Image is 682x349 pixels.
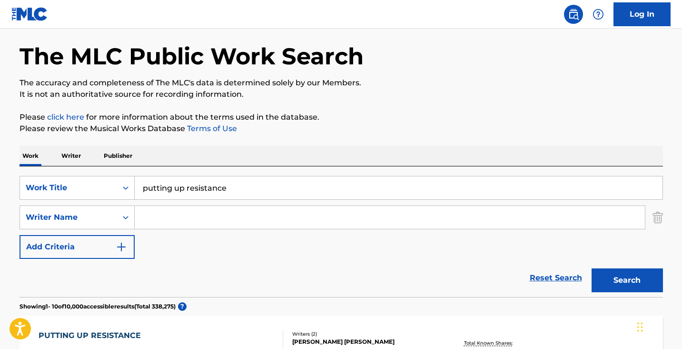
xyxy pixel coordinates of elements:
a: Log In [613,2,671,26]
p: Work [20,146,41,166]
p: It is not an authoritative source for recording information. [20,89,663,100]
div: Drag [637,313,643,341]
a: Public Search [564,5,583,24]
img: search [568,9,579,20]
a: Terms of Use [185,124,237,133]
img: 9d2ae6d4665cec9f34b9.svg [116,241,127,253]
div: [PERSON_NAME] [PERSON_NAME] [292,338,436,346]
div: Work Title [26,182,111,194]
p: Publisher [101,146,135,166]
button: Search [592,268,663,292]
img: Delete Criterion [652,205,663,229]
form: Search Form [20,176,663,297]
div: Writers ( 2 ) [292,330,436,338]
a: click here [47,113,84,122]
p: Please review the Musical Works Database [20,123,663,134]
button: Add Criteria [20,235,135,259]
p: Total Known Shares: [464,339,515,347]
iframe: Chat Widget [634,303,682,349]
div: PUTTING UP RESISTANCE [39,330,146,341]
p: Showing 1 - 10 of 10,000 accessible results (Total 338,275 ) [20,302,176,311]
a: Reset Search [525,267,587,288]
img: MLC Logo [11,7,48,21]
span: ? [178,302,187,311]
p: Writer [59,146,84,166]
div: Writer Name [26,212,111,223]
img: help [593,9,604,20]
p: Please for more information about the terms used in the database. [20,112,663,123]
p: The accuracy and completeness of The MLC's data is determined solely by our Members. [20,77,663,89]
div: Help [589,5,608,24]
h1: The MLC Public Work Search [20,42,364,71]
